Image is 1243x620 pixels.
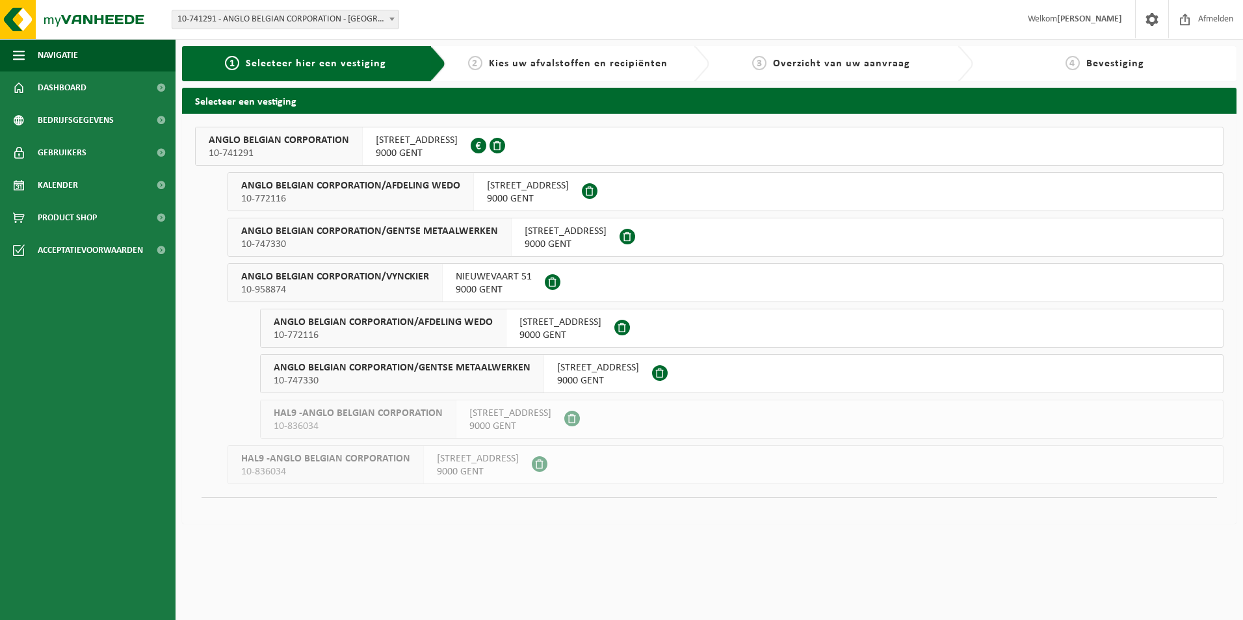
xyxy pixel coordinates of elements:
span: 9000 GENT [487,192,569,205]
span: 4 [1066,56,1080,70]
span: 10-836034 [241,465,410,478]
span: ANGLO BELGIAN CORPORATION/GENTSE METAALWERKEN [241,225,498,238]
button: ANGLO BELGIAN CORPORATION/VYNCKIER 10-958874 NIEUWEVAART 519000 GENT [228,263,1223,302]
span: Bevestiging [1086,58,1144,69]
span: [STREET_ADDRESS] [469,407,551,420]
span: 10-772116 [241,192,460,205]
span: 9000 GENT [525,238,607,251]
span: Navigatie [38,39,78,71]
span: 10-741291 [209,147,349,160]
span: ANGLO BELGIAN CORPORATION/AFDELING WEDO [241,179,460,192]
span: 9000 GENT [376,147,458,160]
span: [STREET_ADDRESS] [376,134,458,147]
span: 10-741291 - ANGLO BELGIAN CORPORATION - GENT [172,10,399,29]
span: Dashboard [38,71,86,104]
button: ANGLO BELGIAN CORPORATION/GENTSE METAALWERKEN 10-747330 [STREET_ADDRESS]9000 GENT [228,218,1223,257]
span: Selecteer hier een vestiging [246,58,386,69]
span: 10-958874 [241,283,429,296]
span: Kalender [38,169,78,201]
span: Gebruikers [38,136,86,169]
span: 10-836034 [274,420,443,433]
span: ANGLO BELGIAN CORPORATION [209,134,349,147]
span: 10-747330 [241,238,498,251]
h2: Selecteer een vestiging [182,88,1236,113]
strong: [PERSON_NAME] [1057,14,1122,24]
span: 10-741291 - ANGLO BELGIAN CORPORATION - GENT [172,10,399,29]
span: 3 [752,56,766,70]
button: ANGLO BELGIAN CORPORATION 10-741291 [STREET_ADDRESS]9000 GENT [195,127,1223,166]
span: 9000 GENT [557,374,639,387]
button: ANGLO BELGIAN CORPORATION/GENTSE METAALWERKEN 10-747330 [STREET_ADDRESS]9000 GENT [260,354,1223,393]
span: 9000 GENT [456,283,532,296]
span: ANGLO BELGIAN CORPORATION/AFDELING WEDO [274,316,493,329]
span: [STREET_ADDRESS] [525,225,607,238]
span: [STREET_ADDRESS] [487,179,569,192]
span: ANGLO BELGIAN CORPORATION/VYNCKIER [241,270,429,283]
span: Acceptatievoorwaarden [38,234,143,266]
span: HAL9 -ANGLO BELGIAN CORPORATION [274,407,443,420]
span: ANGLO BELGIAN CORPORATION/GENTSE METAALWERKEN [274,361,530,374]
span: HAL9 -ANGLO BELGIAN CORPORATION [241,452,410,465]
span: [STREET_ADDRESS] [437,452,519,465]
span: [STREET_ADDRESS] [557,361,639,374]
span: 9000 GENT [519,329,601,342]
span: Kies uw afvalstoffen en recipiënten [489,58,668,69]
span: 9000 GENT [437,465,519,478]
span: 1 [225,56,239,70]
span: Product Shop [38,201,97,234]
button: ANGLO BELGIAN CORPORATION/AFDELING WEDO 10-772116 [STREET_ADDRESS]9000 GENT [260,309,1223,348]
span: 10-747330 [274,374,530,387]
button: ANGLO BELGIAN CORPORATION/AFDELING WEDO 10-772116 [STREET_ADDRESS]9000 GENT [228,172,1223,211]
span: NIEUWEVAART 51 [456,270,532,283]
span: [STREET_ADDRESS] [519,316,601,329]
span: Bedrijfsgegevens [38,104,114,136]
span: 10-772116 [274,329,493,342]
span: Overzicht van uw aanvraag [773,58,910,69]
span: 2 [468,56,482,70]
span: 9000 GENT [469,420,551,433]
